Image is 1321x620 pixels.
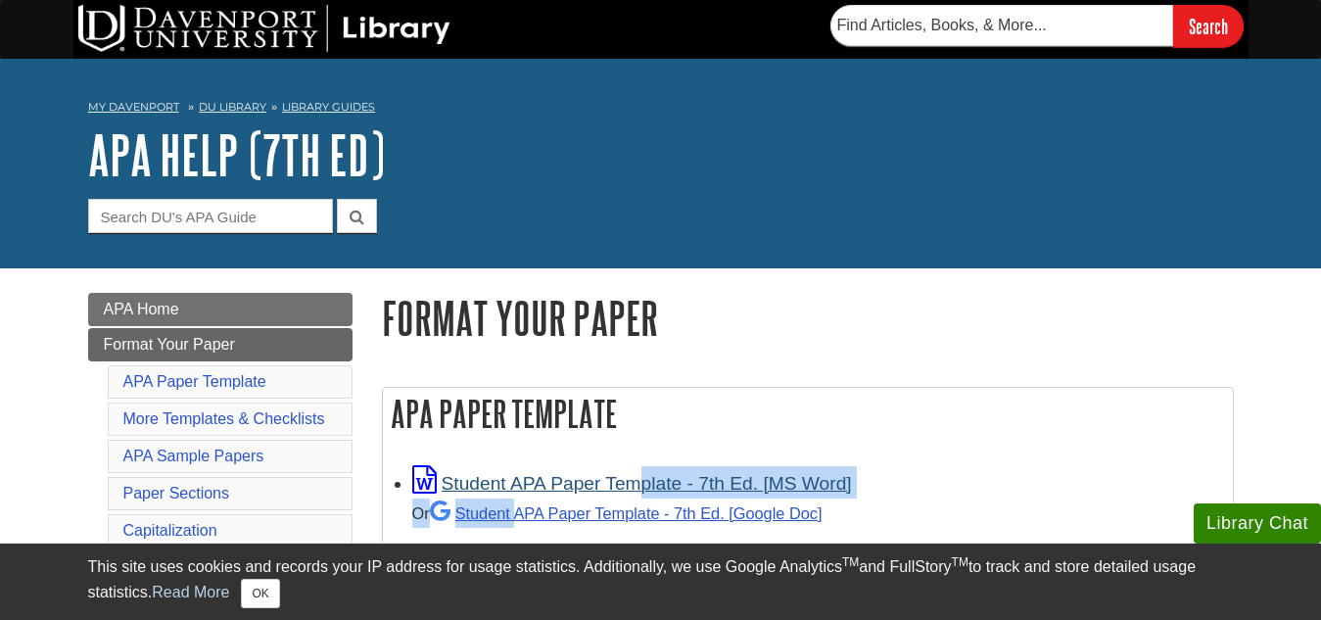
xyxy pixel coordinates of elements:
[88,328,353,361] a: Format Your Paper
[123,373,266,390] a: APA Paper Template
[842,555,859,569] sup: TM
[830,5,1244,47] form: Searches DU Library's articles, books, and more
[123,448,264,464] a: APA Sample Papers
[123,485,230,501] a: Paper Sections
[104,301,179,317] span: APA Home
[241,579,279,608] button: Close
[88,124,385,185] a: APA Help (7th Ed)
[830,5,1173,46] input: Find Articles, Books, & More...
[152,584,229,600] a: Read More
[382,293,1234,343] h1: Format Your Paper
[412,473,852,494] a: Link opens in new window
[1194,503,1321,544] button: Library Chat
[383,388,1233,440] h2: APA Paper Template
[1173,5,1244,47] input: Search
[282,100,375,114] a: Library Guides
[88,99,179,116] a: My Davenport
[88,199,333,233] input: Search DU's APA Guide
[430,504,823,522] a: Student APA Paper Template - 7th Ed. [Google Doc]
[952,555,968,569] sup: TM
[123,410,325,427] a: More Templates & Checklists
[412,504,823,522] small: Or
[199,100,266,114] a: DU Library
[88,555,1234,608] div: This site uses cookies and records your IP address for usage statistics. Additionally, we use Goo...
[88,94,1234,125] nav: breadcrumb
[104,336,235,353] span: Format Your Paper
[123,522,217,539] a: Capitalization
[88,293,353,326] a: APA Home
[78,5,450,52] img: DU Library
